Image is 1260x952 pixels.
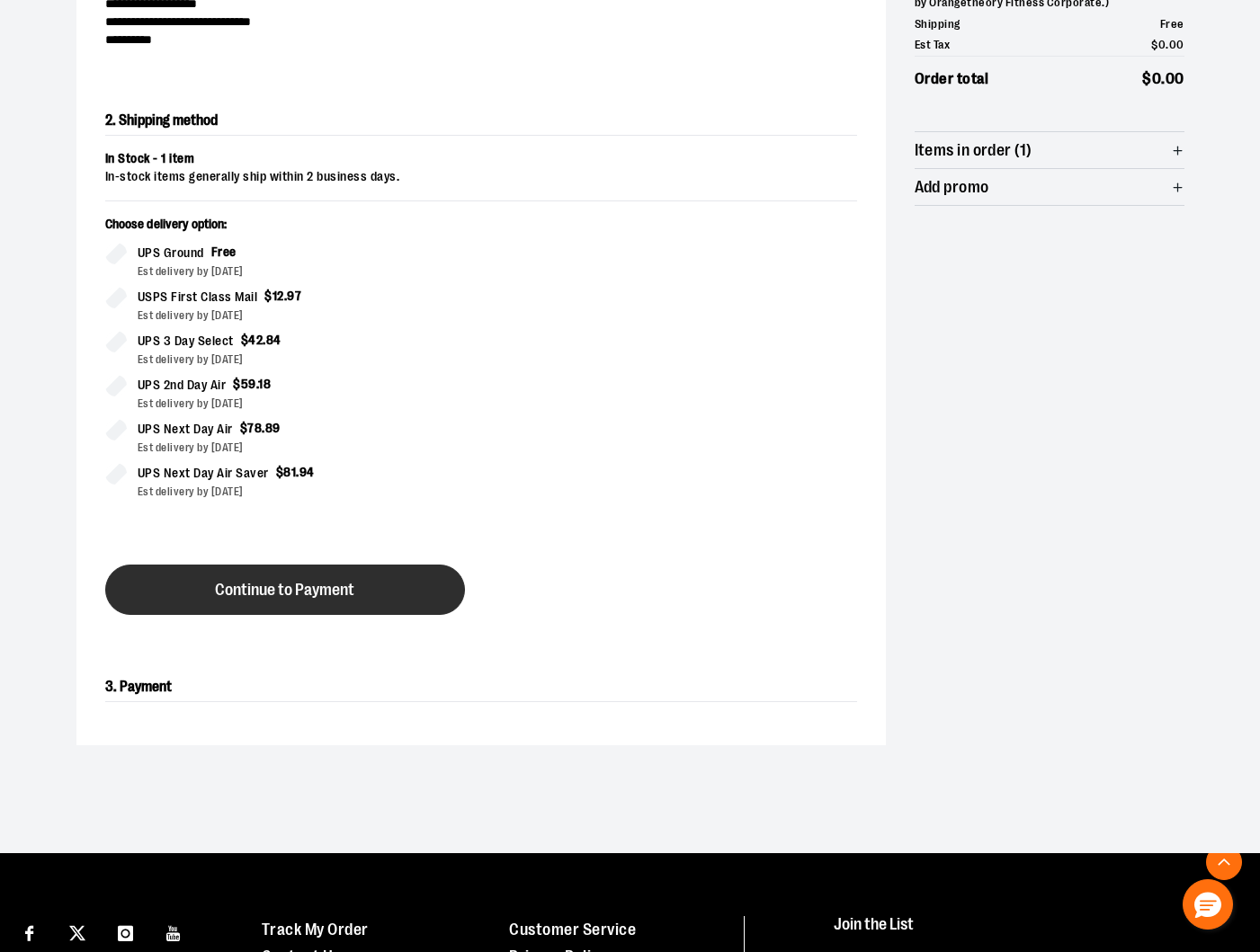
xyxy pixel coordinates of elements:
[834,916,1227,949] h4: Join the List
[105,672,857,702] h2: 3. Payment
[1152,70,1162,87] span: 0
[105,150,857,168] div: In Stock - 1 item
[915,169,1184,205] button: Add promo
[247,421,262,435] span: 78
[256,377,259,391] span: .
[138,351,467,368] div: Est delivery by [DATE]
[1151,38,1158,51] span: $
[241,377,256,391] span: 59
[105,216,467,243] p: Choose delivery option:
[1166,38,1169,51] span: .
[105,463,127,485] input: UPS Next Day Air Saver$81.94Est delivery by [DATE]
[296,465,299,479] span: .
[105,287,127,308] input: USPS First Class Mail$12.97Est delivery by [DATE]
[105,565,465,615] button: Continue to Payment
[1183,879,1233,930] button: Hello, have a question? Let’s chat.
[138,440,467,456] div: Est delivery by [DATE]
[13,916,45,948] a: Visit our Facebook page
[138,463,269,484] span: UPS Next Day Air Saver
[105,331,127,352] input: UPS 3 Day Select$42.84Est delivery by [DATE]
[105,106,857,136] h2: 2. Shipping method
[915,67,989,91] span: Order total
[62,916,94,948] a: Visit our X page
[915,132,1184,168] button: Items in order (1)
[105,243,127,264] input: UPS GroundFreeEst delivery by [DATE]
[262,921,369,939] a: Track My Order
[299,465,315,479] span: 94
[262,421,265,435] span: .
[283,465,296,479] span: 81
[240,421,248,435] span: $
[1169,38,1184,51] span: 00
[1161,70,1166,87] span: .
[1206,844,1242,880] button: Back To Top
[1142,70,1152,87] span: $
[915,179,989,196] span: Add promo
[273,289,284,303] span: 12
[284,289,288,303] span: .
[266,333,281,347] span: 84
[915,15,961,33] span: Shipping
[138,375,227,396] span: UPS 2nd Day Air
[1166,70,1184,87] span: 00
[233,377,241,391] span: $
[138,243,204,263] span: UPS Ground
[105,168,857,186] div: In-stock items generally ship within 2 business days.
[211,245,237,259] span: Free
[138,484,467,500] div: Est delivery by [DATE]
[264,289,273,303] span: $
[248,333,263,347] span: 42
[915,36,951,54] span: Est Tax
[138,287,258,307] span: USPS First Class Mail
[276,465,284,479] span: $
[138,396,467,412] div: Est delivery by [DATE]
[265,421,281,435] span: 89
[915,142,1032,159] span: Items in order (1)
[110,916,141,948] a: Visit our Instagram page
[287,289,301,303] span: 97
[1160,17,1184,31] span: Free
[1158,38,1166,51] span: 0
[241,333,249,347] span: $
[263,333,266,347] span: .
[105,419,127,440] input: UPS Next Day Air$78.89Est delivery by [DATE]
[258,377,271,391] span: 18
[158,916,190,948] a: Visit our Youtube page
[69,925,85,941] img: Twitter
[509,921,636,939] a: Customer Service
[138,331,234,351] span: UPS 3 Day Select
[138,263,467,280] div: Est delivery by [DATE]
[105,375,127,396] input: UPS 2nd Day Air$59.18Est delivery by [DATE]
[138,307,467,324] div: Est delivery by [DATE]
[138,419,233,440] span: UPS Next Day Air
[215,582,354,599] span: Continue to Payment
